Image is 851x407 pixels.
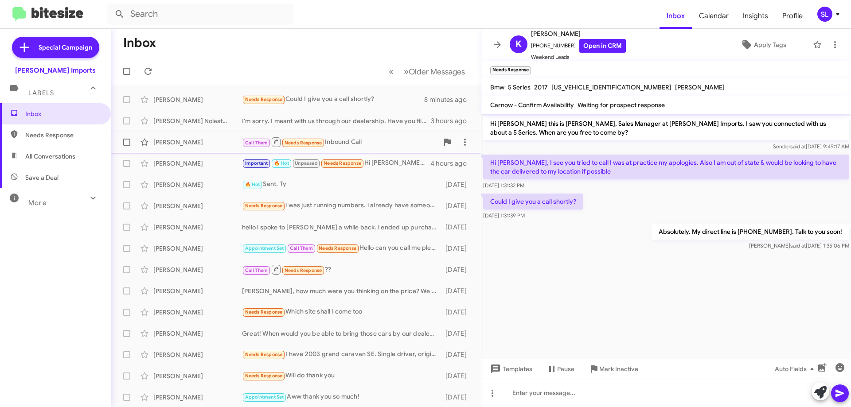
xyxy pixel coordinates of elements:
[242,349,441,360] div: I have 2003 grand caravan SE. Single driver, original 96k miles
[515,37,522,51] span: K
[481,361,539,377] button: Templates
[39,43,92,52] span: Special Campaign
[242,264,441,275] div: ??
[775,3,810,29] span: Profile
[153,202,242,210] div: [PERSON_NAME]
[274,160,289,166] span: 🔥 Hot
[25,173,59,182] span: Save a Deal
[245,182,260,187] span: 🔥 Hot
[324,160,361,166] span: Needs Response
[441,202,474,210] div: [DATE]
[290,245,313,251] span: Call Them
[490,66,531,74] small: Needs Response
[582,361,645,377] button: Mark Inactive
[652,224,849,240] p: Absolutely. My direct line is [PHONE_NUMBER]. Talk to you soon!
[153,329,242,338] div: [PERSON_NAME]
[245,245,284,251] span: Appointment Set
[153,372,242,380] div: [PERSON_NAME]
[319,245,356,251] span: Needs Response
[790,143,806,150] span: said at
[675,83,725,91] span: [PERSON_NAME]
[817,7,832,22] div: SL
[773,143,849,150] span: Sender [DATE] 9:49:17 AM
[153,116,242,125] div: [PERSON_NAME] Nolastname120711837
[242,201,441,211] div: i was just running numbers. i already have someone i work with. thank you!
[153,350,242,359] div: [PERSON_NAME]
[242,136,438,147] div: Inbound Call
[245,352,283,357] span: Needs Response
[441,393,474,402] div: [DATE]
[404,66,409,77] span: »
[153,180,242,189] div: [PERSON_NAME]
[285,267,322,273] span: Needs Response
[389,66,394,77] span: «
[153,265,242,274] div: [PERSON_NAME]
[153,138,242,147] div: [PERSON_NAME]
[153,244,242,253] div: [PERSON_NAME]
[488,361,532,377] span: Templates
[483,116,849,140] p: Hi [PERSON_NAME] this is [PERSON_NAME], Sales Manager at [PERSON_NAME] Imports. I saw you connect...
[245,140,268,146] span: Call Them
[107,4,293,25] input: Search
[441,265,474,274] div: [DATE]
[768,361,824,377] button: Auto Fields
[245,394,284,400] span: Appointment Set
[441,350,474,359] div: [DATE]
[245,97,283,102] span: Needs Response
[441,244,474,253] div: [DATE]
[242,329,441,338] div: Great! When would you be able to bring those cars by our dealership so I can provide a proper app...
[242,223,441,232] div: hello i spoke to [PERSON_NAME] a while back. i ended up purchasing a white one out of [GEOGRAPHIC...
[123,36,156,50] h1: Inbox
[153,223,242,232] div: [PERSON_NAME]
[409,67,465,77] span: Older Messages
[508,83,531,91] span: 5 Series
[441,372,474,380] div: [DATE]
[242,243,441,253] div: Hello can you call me please?
[534,83,548,91] span: 2017
[153,95,242,104] div: [PERSON_NAME]
[531,39,626,53] span: [PHONE_NUMBER]
[579,39,626,53] a: Open in CRM
[424,95,474,104] div: 8 minutes ago
[153,287,242,295] div: [PERSON_NAME]
[25,109,101,118] span: Inbox
[398,62,470,81] button: Next
[242,392,441,402] div: Aww thank you so much!
[25,152,75,161] span: All Conversations
[718,37,808,53] button: Apply Tags
[483,182,524,189] span: [DATE] 1:31:32 PM
[692,3,736,29] span: Calendar
[736,3,775,29] a: Insights
[28,89,54,97] span: Labels
[490,83,504,91] span: Bmw
[578,101,665,109] span: Waiting for prospect response
[431,116,474,125] div: 3 hours ago
[245,309,283,315] span: Needs Response
[531,28,626,39] span: [PERSON_NAME]
[242,158,430,168] div: Hi [PERSON_NAME], I hope that you are doing well. I received a job offer in the [GEOGRAPHIC_DATA]...
[749,242,849,249] span: [PERSON_NAME] [DATE] 1:35:06 PM
[242,179,441,190] div: Sent. Ty
[551,83,671,91] span: [US_VEHICLE_IDENTIFICATION_NUMBER]
[441,287,474,295] div: [DATE]
[242,287,441,295] div: [PERSON_NAME], how much were you thinking on the price? We use Market-Based pricing for like equi...
[660,3,692,29] a: Inbox
[539,361,582,377] button: Pause
[242,116,431,125] div: I'm sorry. I meant with us through our dealership. Have you filled one out either physically with...
[483,212,525,219] span: [DATE] 1:31:39 PM
[557,361,574,377] span: Pause
[242,307,441,317] div: Which site shall I come too
[245,267,268,273] span: Call Them
[775,361,817,377] span: Auto Fields
[383,62,399,81] button: Previous
[28,199,47,207] span: More
[430,159,474,168] div: 4 hours ago
[441,223,474,232] div: [DATE]
[531,53,626,62] span: Weekend Leads
[754,37,786,53] span: Apply Tags
[441,329,474,338] div: [DATE]
[153,308,242,317] div: [PERSON_NAME]
[153,159,242,168] div: [PERSON_NAME]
